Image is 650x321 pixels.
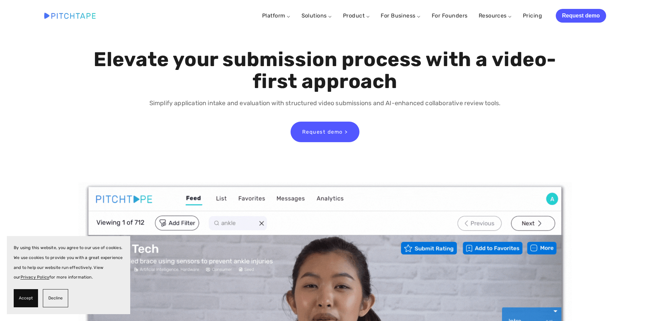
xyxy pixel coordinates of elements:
p: By using this website, you agree to our use of cookies. We use cookies to provide you with a grea... [14,243,123,282]
iframe: Chat Widget [616,288,650,321]
img: Pitchtape | Video Submission Management Software [44,13,96,18]
a: Resources ⌵ [479,12,512,19]
a: Solutions ⌵ [302,12,332,19]
a: Product ⌵ [343,12,370,19]
section: Cookie banner [7,236,130,314]
h1: Elevate your submission process with a video-first approach [92,49,558,92]
p: Simplify application intake and evaluation with structured video submissions and AI-enhanced coll... [92,98,558,108]
a: Request demo > [291,122,359,142]
button: Decline [43,289,68,307]
a: Privacy Policy [21,275,50,280]
span: Accept [19,293,33,303]
a: For Founders [432,10,468,22]
button: Accept [14,289,38,307]
a: Platform ⌵ [262,12,291,19]
span: Decline [48,293,63,303]
a: Request demo [556,9,606,23]
a: For Business ⌵ [381,12,421,19]
a: Pricing [523,10,542,22]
